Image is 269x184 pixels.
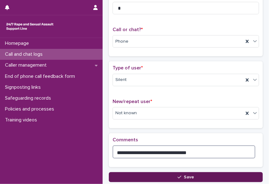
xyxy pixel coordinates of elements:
span: New/repeat user [113,99,152,104]
span: Type of user [113,65,143,70]
span: Not known [115,110,137,116]
span: Phone [115,38,128,45]
p: Caller management [2,62,52,68]
span: Call or chat? [113,27,143,32]
p: Signposting links [2,84,46,90]
span: Comments [113,137,138,142]
img: rhQMoQhaT3yELyF149Cw [5,20,55,33]
p: Homepage [2,40,34,46]
p: Safeguarding records [2,95,56,101]
span: Save [184,175,194,179]
p: Training videos [2,117,42,123]
button: Save [109,172,263,182]
p: End of phone call feedback form [2,73,80,79]
p: Policies and processes [2,106,59,112]
p: Call and chat logs [2,51,48,57]
span: Silent [115,77,127,83]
